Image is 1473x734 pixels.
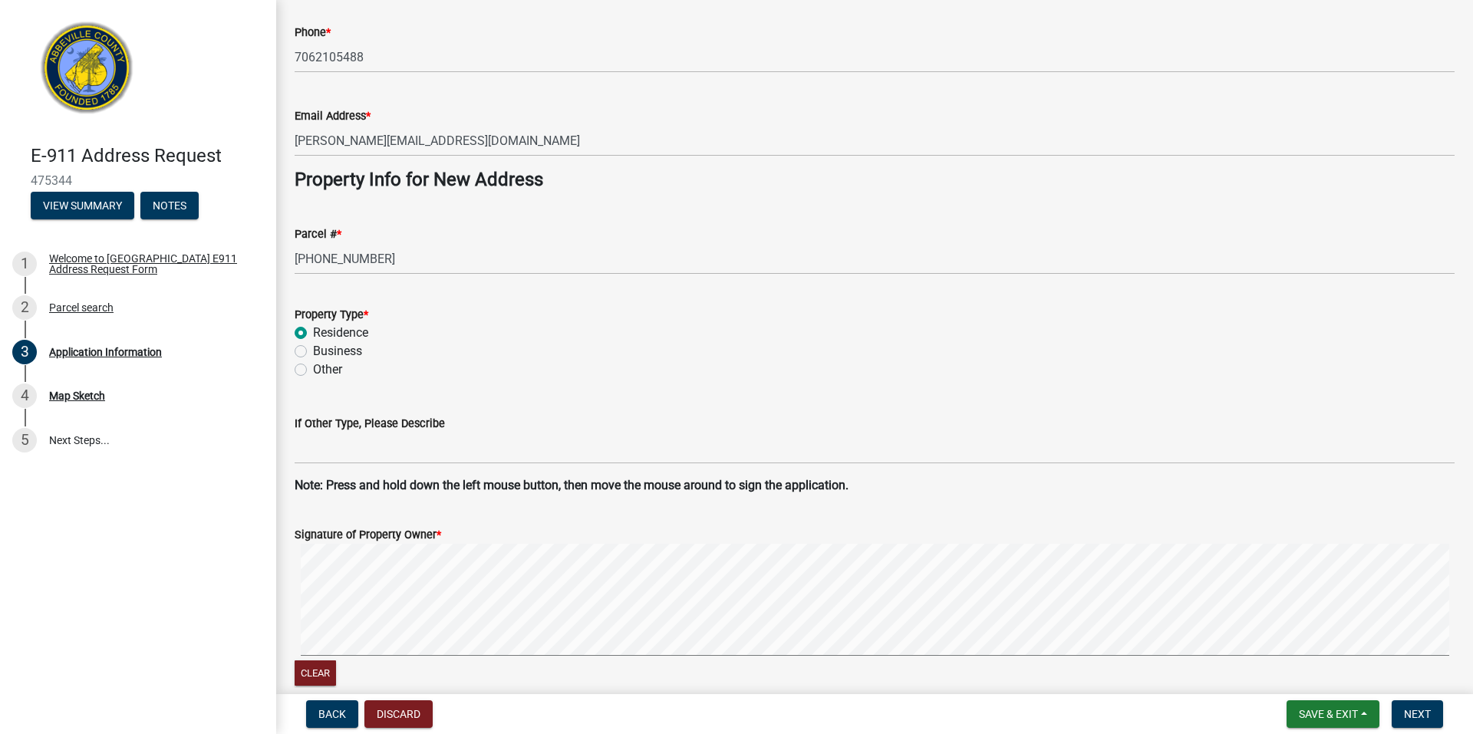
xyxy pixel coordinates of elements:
div: 2 [12,295,37,320]
label: Business [313,342,362,360]
div: 5 [12,428,37,453]
label: Signature of Property Owner [295,530,441,541]
label: Parcel # [295,229,341,240]
div: Application Information [49,347,162,357]
h4: E-911 Address Request [31,145,264,167]
label: Email Address [295,111,371,122]
div: 4 [12,383,37,408]
div: 1 [12,252,37,276]
label: Other [313,360,342,379]
strong: Property Info for New Address [295,169,543,190]
label: Property Type [295,310,368,321]
div: 3 [12,340,37,364]
button: Save & Exit [1287,700,1379,728]
span: Next [1404,708,1431,720]
label: Residence [313,324,368,342]
button: Discard [364,700,433,728]
button: Notes [140,192,199,219]
div: Welcome to [GEOGRAPHIC_DATA] E911 Address Request Form [49,253,252,275]
label: Phone [295,28,331,38]
img: Abbeville County, South Carolina [31,16,143,129]
div: Map Sketch [49,390,105,401]
wm-modal-confirm: Summary [31,200,134,212]
button: Next [1392,700,1443,728]
button: Clear [295,660,336,686]
wm-modal-confirm: Notes [140,200,199,212]
div: Parcel search [49,302,114,313]
span: Back [318,708,346,720]
span: Save & Exit [1299,708,1358,720]
span: 475344 [31,173,245,188]
button: View Summary [31,192,134,219]
button: Back [306,700,358,728]
strong: Note: Press and hold down the left mouse button, then move the mouse around to sign the application. [295,478,849,492]
label: If Other Type, Please Describe [295,419,445,430]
